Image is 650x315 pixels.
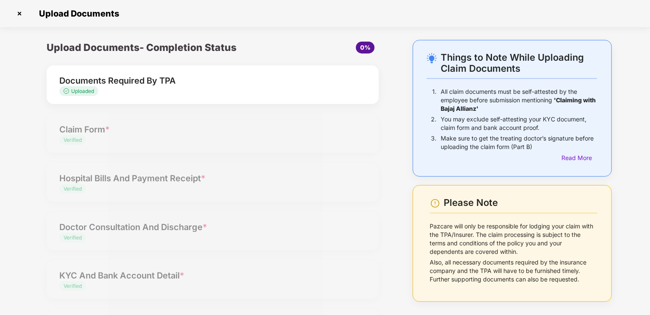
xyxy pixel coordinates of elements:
[441,134,597,151] p: Make sure to get the treating doctor’s signature before uploading the claim form (Part B)
[431,134,436,151] p: 3.
[31,8,123,19] span: Upload Documents
[430,198,440,208] img: svg+xml;base64,PHN2ZyBpZD0iV2FybmluZ18tXzI0eDI0IiBkYXRhLW5hbWU9Ildhcm5pbmcgLSAyNHgyNCIgeG1sbnM9Im...
[561,153,597,163] div: Read More
[360,44,370,51] span: 0%
[430,222,597,256] p: Pazcare will only be responsible for lodging your claim with the TPA/Insurer. The claim processin...
[441,115,597,132] p: You may exclude self-attesting your KYC document, claim form and bank account proof.
[441,87,597,113] p: All claim documents must be self-attested by the employee before submission mentioning
[47,40,268,55] div: Upload Documents- Completion Status
[430,258,597,284] p: Also, all necessary documents required by the insurance company and the TPA will have to be furni...
[444,197,597,208] div: Please Note
[64,88,71,94] img: svg+xml;base64,PHN2ZyB4bWxucz0iaHR0cDovL3d3dy53My5vcmcvMjAwMC9zdmciIHdpZHRoPSIxMy4zMzMiIGhlaWdodD...
[431,115,436,132] p: 2.
[13,7,26,20] img: svg+xml;base64,PHN2ZyBpZD0iQ3Jvc3MtMzJ4MzIiIHhtbG5zPSJodHRwOi8vd3d3LnczLm9yZy8yMDAwL3N2ZyIgd2lkdG...
[71,88,94,94] span: Uploaded
[441,52,597,74] div: Things to Note While Uploading Claim Documents
[432,87,436,113] p: 1.
[427,53,437,63] img: svg+xml;base64,PHN2ZyB4bWxucz0iaHR0cDovL3d3dy53My5vcmcvMjAwMC9zdmciIHdpZHRoPSIyNC4wOTMiIGhlaWdodD...
[59,74,340,87] div: Documents Required By TPA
